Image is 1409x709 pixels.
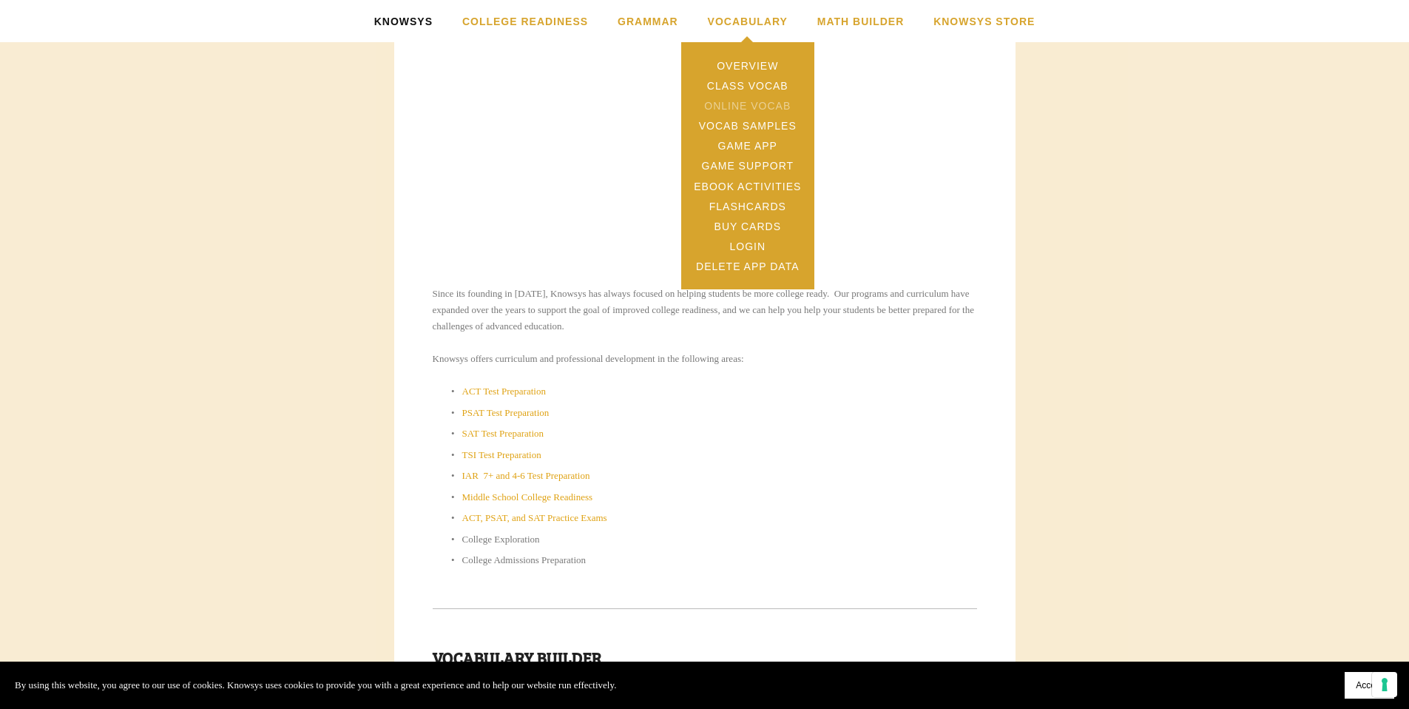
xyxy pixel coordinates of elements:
button: Accept [1345,672,1394,699]
a: ACT, PSAT, and SAT Practice Exams [462,512,607,523]
a: Middle School College Readiness [462,491,593,503]
a: ACT Test Preparation [462,386,546,397]
a: IAR 7+ and 4-6 Test Preparation [462,470,590,481]
a: Login [681,237,814,257]
p: Since its founding in [DATE], Knowsys has always focused on helping students be more college read... [433,286,977,335]
p: College Exploration [462,531,977,548]
a: PSAT Test Preparation [462,407,550,418]
p: College Admissions Preparation [462,552,977,568]
a: TSI Test Preparation [462,449,541,460]
button: Your consent preferences for tracking technologies [1372,672,1397,697]
p: By using this website, you agree to our use of cookies. Knowsys uses cookies to provide you with ... [15,677,616,693]
a: Game App [681,136,814,156]
a: Delete App Data [681,257,814,277]
a: Flashcards [681,196,814,216]
a: Overview [681,56,814,75]
a: eBook Activities [681,176,814,196]
strong: Vocabulary Builder [433,646,602,668]
a: Online Vocab [681,95,814,115]
a: Vocab Samples [681,115,814,135]
p: Knowsys offers curriculum and professional development in the following areas: [433,351,977,367]
a: Buy Cards [681,216,814,236]
a: Game Support [681,156,814,176]
span: Accept [1356,680,1383,690]
a: SAT Test Preparation [462,428,544,439]
a: Class Vocab [681,75,814,95]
